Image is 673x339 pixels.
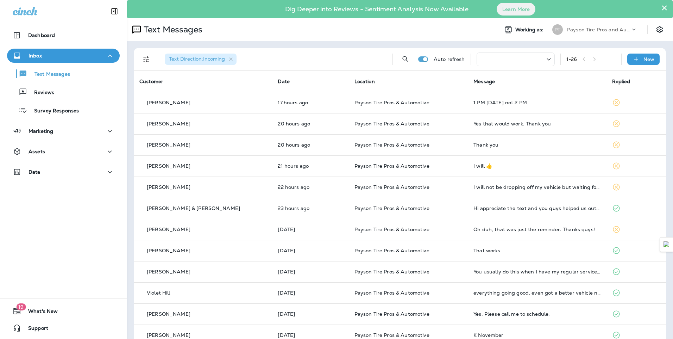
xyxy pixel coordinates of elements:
[7,66,120,81] button: Text Messages
[29,128,53,134] p: Marketing
[7,144,120,159] button: Assets
[147,142,190,148] p: [PERSON_NAME]
[147,100,190,105] p: [PERSON_NAME]
[354,226,429,233] span: Payson Tire Pros & Automotive
[28,32,55,38] p: Dashboard
[473,121,600,127] div: Yes that would work. Thank you
[278,248,343,253] p: Sep 23, 2025 01:55 PM
[473,269,600,275] div: You usually do this when I have my regular service done! My mileage is well under when that happe...
[147,121,190,127] p: [PERSON_NAME]
[27,90,54,96] p: Reviews
[27,108,79,115] p: Survey Responses
[21,325,48,334] span: Support
[147,205,240,211] p: [PERSON_NAME] & [PERSON_NAME]
[147,311,190,317] p: [PERSON_NAME]
[141,24,202,35] p: Text Messages
[7,304,120,318] button: 19What's New
[7,124,120,138] button: Marketing
[265,8,489,10] p: Dig Deeper into Reviews - Sentiment Analysis Now Available
[497,3,535,16] button: Learn More
[434,56,465,62] p: Auto refresh
[105,4,124,18] button: Collapse Sidebar
[612,78,630,85] span: Replied
[278,142,343,148] p: Sep 24, 2025 11:05 AM
[278,100,343,105] p: Sep 24, 2025 02:01 PM
[165,54,237,65] div: Text Direction:Incoming
[29,53,42,58] p: Inbox
[278,332,343,338] p: Sep 22, 2025 08:24 AM
[147,184,190,190] p: [PERSON_NAME]
[473,311,600,317] div: Yes. Please call me to schedule.
[7,165,120,179] button: Data
[278,227,343,232] p: Sep 23, 2025 04:42 PM
[515,27,545,33] span: Working as:
[278,78,290,85] span: Date
[663,241,670,248] img: Detect Auto
[29,149,45,154] p: Assets
[7,321,120,335] button: Support
[473,163,600,169] div: I will 👍
[147,163,190,169] p: [PERSON_NAME]
[7,28,120,42] button: Dashboard
[473,78,495,85] span: Message
[7,49,120,63] button: Inbox
[278,205,343,211] p: Sep 24, 2025 08:22 AM
[473,227,600,232] div: Oh duh, that was just the reminder. Thanks guys!
[354,311,429,317] span: Payson Tire Pros & Automotive
[354,290,429,296] span: Payson Tire Pros & Automotive
[139,78,163,85] span: Customer
[147,227,190,232] p: [PERSON_NAME]
[16,303,26,310] span: 19
[278,163,343,169] p: Sep 24, 2025 10:51 AM
[473,248,600,253] div: That works
[27,71,70,78] p: Text Messages
[278,311,343,317] p: Sep 22, 2025 11:16 AM
[552,24,563,35] div: PT
[473,205,600,211] div: Hi appreciate the text and you guys helped us out greatly but we don't live in Payson so that's w...
[147,248,190,253] p: [PERSON_NAME]
[147,290,170,296] p: Violet Hill
[278,269,343,275] p: Sep 23, 2025 08:39 AM
[473,142,600,148] div: Thank you
[566,56,577,62] div: 1 - 26
[473,332,600,338] div: K November
[567,27,630,32] p: Payson Tire Pros and Automotive
[473,290,600,296] div: everything going good, even got a better vehicle now
[7,85,120,99] button: Reviews
[7,103,120,118] button: Survey Responses
[473,100,600,105] div: 1 PM on Thursday not 2 PM
[473,184,600,190] div: I will not be dropping off my vehicle but waiting for the rotation to be done
[354,205,429,211] span: Payson Tire Pros & Automotive
[169,56,225,62] span: Text Direction : Incoming
[661,2,668,13] button: Close
[354,269,429,275] span: Payson Tire Pros & Automotive
[354,142,429,148] span: Payson Tire Pros & Automotive
[147,269,190,275] p: [PERSON_NAME]
[354,184,429,190] span: Payson Tire Pros & Automotive
[278,121,343,127] p: Sep 24, 2025 11:34 AM
[354,247,429,254] span: Payson Tire Pros & Automotive
[278,290,343,296] p: Sep 23, 2025 08:22 AM
[643,56,654,62] p: New
[653,23,666,36] button: Settings
[354,99,429,106] span: Payson Tire Pros & Automotive
[278,184,343,190] p: Sep 24, 2025 09:49 AM
[354,121,429,127] span: Payson Tire Pros & Automotive
[354,163,429,169] span: Payson Tire Pros & Automotive
[398,52,413,66] button: Search Messages
[29,169,40,175] p: Data
[21,308,58,317] span: What's New
[354,332,429,338] span: Payson Tire Pros & Automotive
[139,52,153,66] button: Filters
[147,332,190,338] p: [PERSON_NAME]
[354,78,375,85] span: Location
